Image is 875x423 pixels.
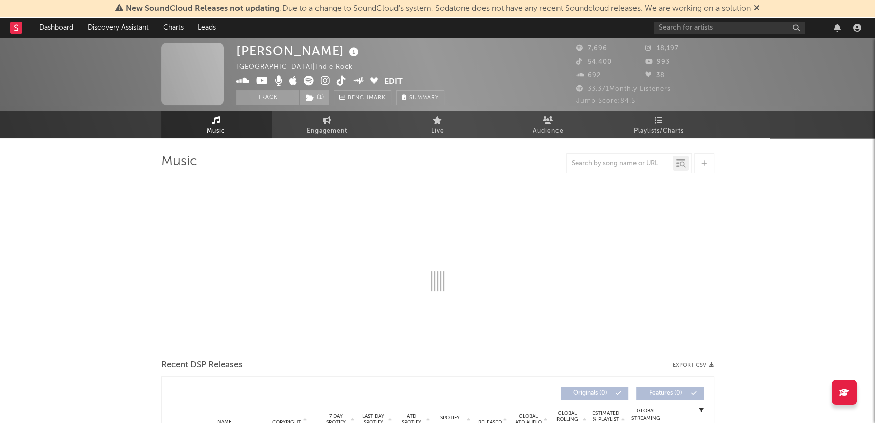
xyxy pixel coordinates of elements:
[533,125,564,137] span: Audience
[236,43,361,59] div: [PERSON_NAME]
[81,18,156,38] a: Discovery Assistant
[207,125,225,137] span: Music
[636,387,704,400] button: Features(0)
[236,61,364,73] div: [GEOGRAPHIC_DATA] | Indie Rock
[191,18,223,38] a: Leads
[431,125,444,137] span: Live
[334,90,391,105] a: Benchmark
[576,59,612,65] span: 54,400
[654,22,805,34] input: Search for artists
[126,5,280,13] span: New SoundCloud Releases not updating
[161,359,243,371] span: Recent DSP Releases
[576,86,671,92] span: 33,371 Monthly Listeners
[384,76,403,88] button: Edit
[493,111,604,138] a: Audience
[567,160,673,168] input: Search by song name or URL
[673,362,714,368] button: Export CSV
[299,90,329,105] span: ( 1 )
[32,18,81,38] a: Dashboard
[307,125,347,137] span: Engagement
[236,90,299,105] button: Track
[156,18,191,38] a: Charts
[576,45,607,52] span: 7,696
[382,111,493,138] a: Live
[396,90,444,105] button: Summary
[576,98,635,104] span: Jump Score: 84.5
[576,72,601,79] span: 692
[561,387,628,400] button: Originals(0)
[126,5,751,13] span: : Due to a change to SoundCloud's system, Sodatone does not have any recent Soundcloud releases. ...
[634,125,684,137] span: Playlists/Charts
[645,59,670,65] span: 993
[300,90,329,105] button: (1)
[604,111,714,138] a: Playlists/Charts
[645,45,679,52] span: 18,197
[409,95,439,101] span: Summary
[348,92,386,104] span: Benchmark
[645,72,665,79] span: 38
[272,111,382,138] a: Engagement
[567,390,613,396] span: Originals ( 0 )
[754,5,760,13] span: Dismiss
[161,111,272,138] a: Music
[643,390,689,396] span: Features ( 0 )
